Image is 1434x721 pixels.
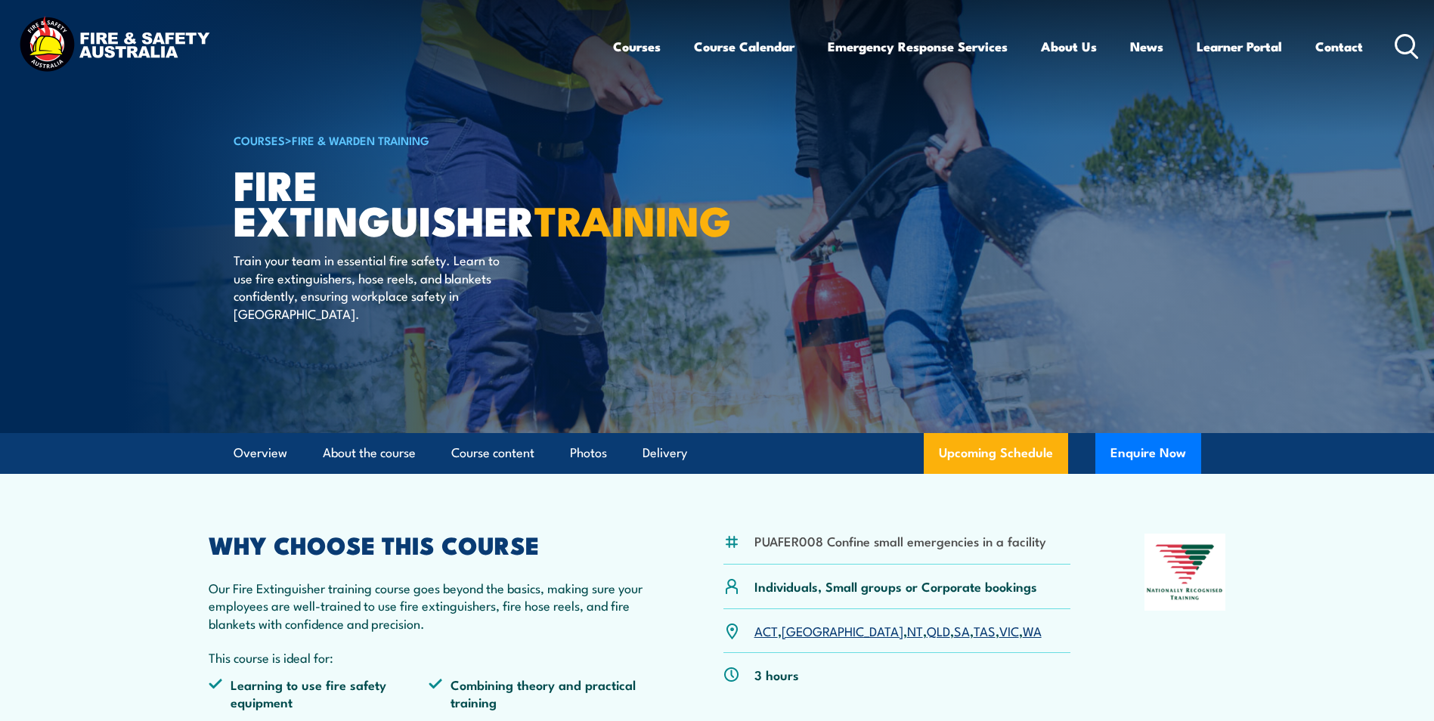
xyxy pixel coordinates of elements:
a: [GEOGRAPHIC_DATA] [782,621,903,639]
p: Our Fire Extinguisher training course goes beyond the basics, making sure your employees are well... [209,579,650,632]
a: TAS [974,621,996,639]
h6: > [234,131,607,149]
a: News [1130,26,1163,67]
a: WA [1023,621,1042,639]
li: Learning to use fire safety equipment [209,676,429,711]
strong: TRAINING [534,187,731,250]
a: Photos [570,433,607,473]
a: COURSES [234,132,285,148]
a: Delivery [643,433,687,473]
a: Learner Portal [1197,26,1282,67]
p: This course is ideal for: [209,648,650,666]
a: Overview [234,433,287,473]
a: SA [954,621,970,639]
p: , , , , , , , [754,622,1042,639]
a: Upcoming Schedule [924,433,1068,474]
a: ACT [754,621,778,639]
li: PUAFER008 Confine small emergencies in a facility [754,532,1046,549]
li: Combining theory and practical training [429,676,649,711]
a: Course Calendar [694,26,794,67]
h2: WHY CHOOSE THIS COURSE [209,534,650,555]
button: Enquire Now [1095,433,1201,474]
h1: Fire Extinguisher [234,166,607,237]
a: Course content [451,433,534,473]
p: Individuals, Small groups or Corporate bookings [754,577,1037,595]
a: Courses [613,26,661,67]
a: VIC [999,621,1019,639]
a: QLD [927,621,950,639]
p: 3 hours [754,666,799,683]
p: Train your team in essential fire safety. Learn to use fire extinguishers, hose reels, and blanke... [234,251,509,322]
a: About Us [1041,26,1097,67]
a: NT [907,621,923,639]
a: About the course [323,433,416,473]
a: Contact [1315,26,1363,67]
a: Fire & Warden Training [292,132,429,148]
img: Nationally Recognised Training logo. [1144,534,1226,611]
a: Emergency Response Services [828,26,1008,67]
